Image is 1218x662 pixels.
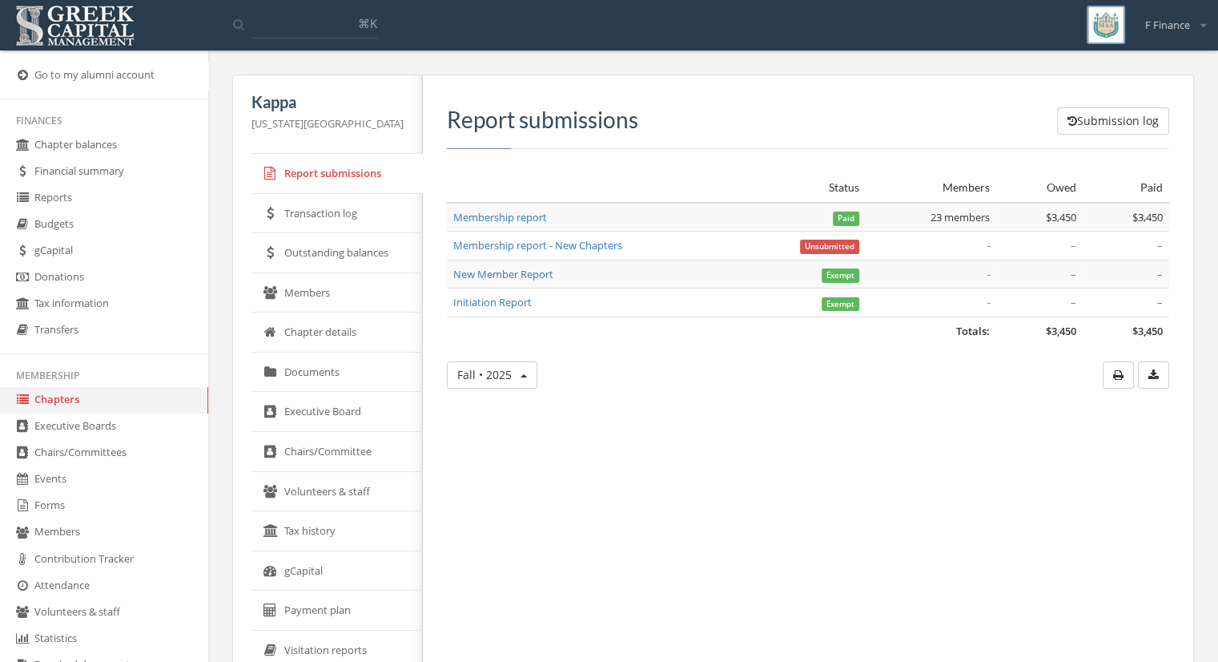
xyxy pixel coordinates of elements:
[1157,267,1163,281] span: –
[1046,210,1076,224] span: $3,450
[453,295,532,309] a: Initiation Report
[1046,324,1076,338] span: $3,450
[800,238,859,252] a: Unsubmitted
[251,313,423,353] a: Chapter details
[931,210,990,224] span: 23 members
[251,472,423,512] a: Volunteers & staff
[358,15,377,31] span: ⌘K
[453,238,622,252] a: Membership report - New Chapters
[758,173,866,203] th: Status
[1157,238,1163,252] span: –
[251,273,423,313] a: Members
[1057,107,1169,135] button: Submission log
[251,353,423,393] a: Documents
[251,154,423,194] a: Report submissions
[447,361,537,389] button: Fall • 2025
[251,115,404,132] p: [US_STATE][GEOGRAPHIC_DATA]
[447,317,996,345] td: Totals:
[822,267,859,281] a: Exempt
[1132,324,1163,338] span: $3,450
[251,194,423,234] a: Transaction log
[1157,295,1163,309] span: –
[987,238,990,252] em: -
[833,210,859,224] a: Paid
[866,173,995,203] th: Members
[800,240,859,254] span: Unsubmitted
[453,267,553,281] a: New Member Report
[1132,210,1163,224] span: $3,450
[822,295,859,309] a: Exempt
[251,591,423,631] a: Payment plan
[833,212,859,226] span: Paid
[447,107,1169,132] h3: Report submissions
[251,233,423,273] a: Outstanding balances
[453,210,547,224] a: Membership report
[251,93,404,111] h5: Kappa
[251,551,423,591] a: gCapital
[822,297,859,312] span: Exempt
[251,511,423,551] a: Tax history
[1071,295,1076,309] span: –
[987,295,990,309] em: -
[822,268,859,283] span: Exempt
[251,432,423,472] a: Chairs/Committee
[1145,18,1190,33] span: F Finance
[987,267,990,281] em: -
[1071,238,1076,252] span: –
[1135,6,1206,33] div: F Finance
[996,173,1083,203] th: Owed
[1083,173,1169,203] th: Paid
[457,367,512,382] span: Fall • 2025
[251,392,423,432] a: Executive Board
[1071,267,1076,281] span: –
